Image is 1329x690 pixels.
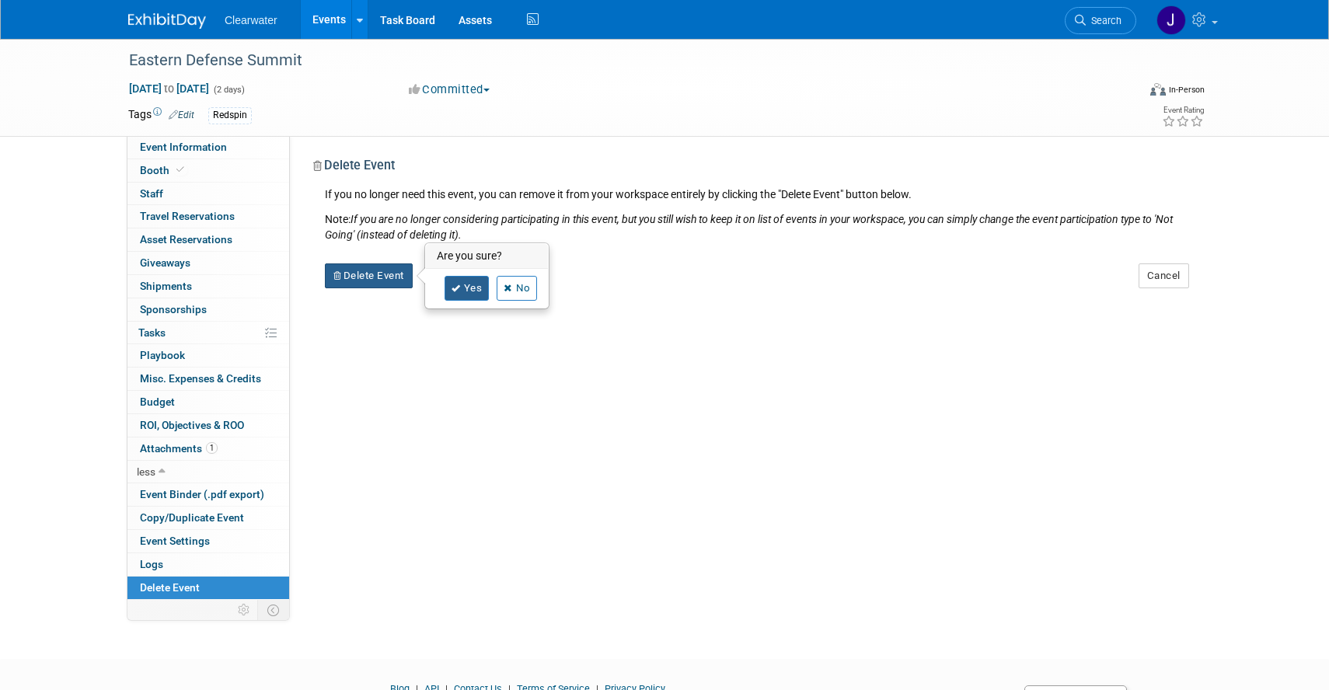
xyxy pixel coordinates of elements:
span: 1 [206,442,218,454]
span: Clearwater [225,14,277,26]
a: Playbook [127,344,289,367]
span: less [137,465,155,478]
a: Delete Event [127,577,289,599]
img: Format-Inperson.png [1150,83,1166,96]
img: Jakera Willis [1156,5,1186,35]
a: Booth [127,159,289,182]
i: If you are no longer considering participating in this event, but you still wish to keep it on li... [325,213,1173,241]
td: Toggle Event Tabs [258,600,290,620]
span: Asset Reservations [140,233,232,246]
div: Event Format [1045,81,1205,104]
span: Giveaways [140,256,190,269]
div: Eastern Defense Summit [124,47,1113,75]
div: In-Person [1168,84,1205,96]
span: ROI, Objectives & ROO [140,419,244,431]
span: Event Binder (.pdf export) [140,488,264,500]
a: Misc. Expenses & Credits [127,368,289,390]
a: Shipments [127,275,289,298]
a: less [127,461,289,483]
i: Booth reservation complete [176,166,184,174]
button: Committed [403,82,496,98]
a: Attachments1 [127,437,289,460]
span: Booth [140,164,187,176]
div: Redspin [208,107,252,124]
span: Tasks [138,326,166,339]
a: Edit [169,110,194,120]
span: Travel Reservations [140,210,235,222]
span: Search [1086,15,1121,26]
span: Delete Event [140,581,200,594]
td: Tags [128,106,194,124]
span: Shipments [140,280,192,292]
img: ExhibitDay [128,13,206,29]
span: Budget [140,396,175,408]
div: Delete Event [313,157,1189,186]
a: No [497,276,537,301]
a: Tasks [127,322,289,344]
span: Playbook [140,349,185,361]
a: Logs [127,553,289,576]
span: to [162,82,176,95]
div: Event Rating [1162,106,1204,114]
span: Staff [140,187,163,200]
a: Event Binder (.pdf export) [127,483,289,506]
a: Copy/Duplicate Event [127,507,289,529]
a: Giveaways [127,252,289,274]
span: Attachments [140,442,218,455]
button: Cancel [1139,263,1189,288]
td: Personalize Event Tab Strip [231,600,258,620]
a: ROI, Objectives & ROO [127,414,289,437]
a: Staff [127,183,289,205]
a: Event Settings [127,530,289,552]
span: Event Settings [140,535,210,547]
a: Sponsorships [127,298,289,321]
a: Event Information [127,136,289,159]
div: Note: [325,211,1189,242]
span: Logs [140,558,163,570]
span: Sponsorships [140,303,207,315]
span: Misc. Expenses & Credits [140,372,261,385]
a: Travel Reservations [127,205,289,228]
a: Search [1065,7,1136,34]
h3: Are you sure? [426,244,549,269]
div: If you no longer need this event, you can remove it from your workspace entirely by clicking the ... [313,186,1189,242]
a: Budget [127,391,289,413]
a: Yes [445,276,490,301]
span: Event Information [140,141,227,153]
button: Delete Event [325,263,413,288]
span: [DATE] [DATE] [128,82,210,96]
span: (2 days) [212,85,245,95]
a: Asset Reservations [127,228,289,251]
span: Copy/Duplicate Event [140,511,244,524]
